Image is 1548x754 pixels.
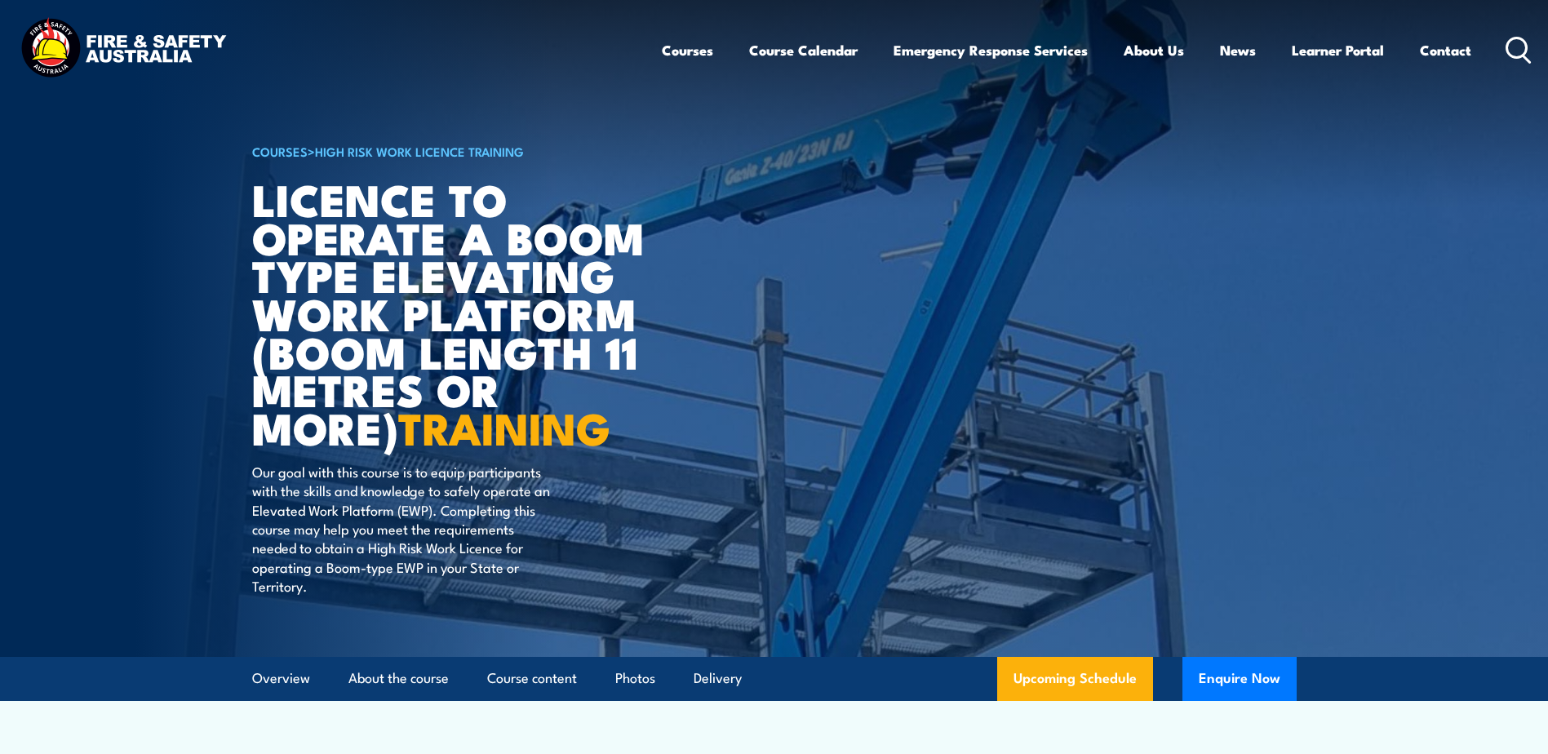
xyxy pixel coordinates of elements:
p: Our goal with this course is to equip participants with the skills and knowledge to safely operat... [252,462,550,596]
strong: TRAINING [398,393,610,460]
a: About Us [1124,29,1184,72]
a: News [1220,29,1256,72]
a: About the course [348,657,449,700]
a: Courses [662,29,713,72]
h1: Licence to operate a boom type elevating work platform (boom length 11 metres or more) [252,180,655,446]
a: Delivery [694,657,742,700]
a: Emergency Response Services [894,29,1088,72]
a: Course content [487,657,577,700]
a: Photos [615,657,655,700]
a: Course Calendar [749,29,858,72]
a: High Risk Work Licence Training [315,142,524,160]
a: Contact [1420,29,1471,72]
a: Upcoming Schedule [997,657,1153,701]
a: COURSES [252,142,308,160]
button: Enquire Now [1182,657,1297,701]
h6: > [252,141,655,161]
a: Learner Portal [1292,29,1384,72]
a: Overview [252,657,310,700]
